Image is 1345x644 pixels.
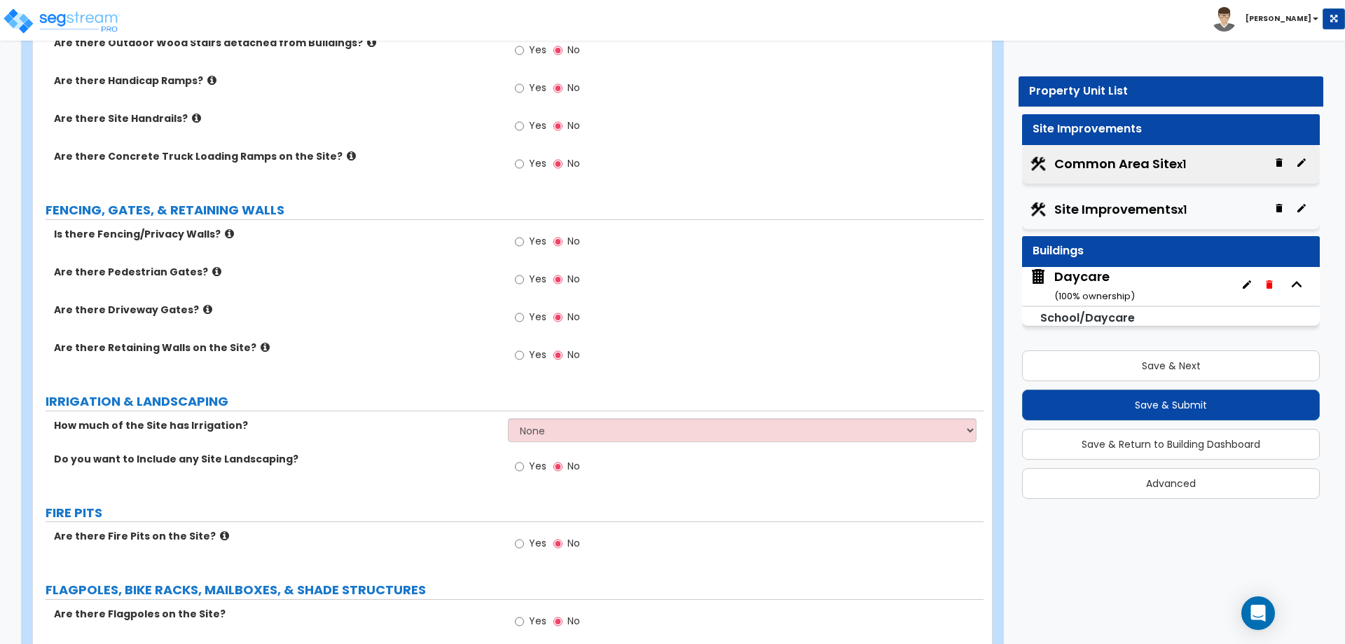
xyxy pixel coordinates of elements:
small: School/Daycare [1040,310,1135,326]
input: Yes [515,81,524,96]
i: click for more info! [207,75,216,85]
span: Daycare [1029,268,1135,303]
label: Are there Site Handrails? [54,111,497,125]
i: click for more info! [225,228,234,239]
span: Yes [529,459,546,473]
input: No [553,156,563,172]
input: Yes [515,234,524,249]
span: Yes [529,614,546,628]
input: No [553,81,563,96]
span: Yes [529,156,546,170]
span: Yes [529,536,546,550]
span: No [567,272,580,286]
input: No [553,348,563,363]
span: Yes [529,348,546,362]
input: Yes [515,156,524,172]
img: logo_pro_r.png [2,7,121,35]
label: FENCING, GATES, & RETAINING WALLS [46,201,984,219]
button: Save & Submit [1022,390,1320,420]
span: No [567,310,580,324]
input: Yes [515,310,524,325]
label: Are there Driveway Gates? [54,303,497,317]
div: Property Unit List [1029,83,1313,100]
input: No [553,272,563,287]
label: Are there Fire Pits on the Site? [54,529,497,543]
span: No [567,234,580,248]
span: No [567,536,580,550]
span: Yes [529,234,546,248]
small: ( 100 % ownership) [1054,289,1135,303]
label: Are there Concrete Truck Loading Ramps on the Site? [54,149,497,163]
label: Is there Fencing/Privacy Walls? [54,227,497,241]
i: click for more info! [220,530,229,541]
input: No [553,234,563,249]
input: No [553,614,563,629]
input: Yes [515,348,524,363]
input: Yes [515,536,524,551]
span: No [567,156,580,170]
i: click for more info! [192,113,201,123]
input: No [553,536,563,551]
span: Yes [529,81,546,95]
label: Are there Handicap Ramps? [54,74,497,88]
i: click for more info! [212,266,221,277]
span: No [567,43,580,57]
button: Advanced [1022,468,1320,499]
label: Do you want to Include any Site Landscaping? [54,452,497,466]
label: Are there Flagpoles on the Site? [54,607,497,621]
input: Yes [515,614,524,629]
input: No [553,118,563,134]
i: click for more info! [261,342,270,352]
img: Construction.png [1029,155,1047,173]
button: Save & Next [1022,350,1320,381]
label: How much of the Site has Irrigation? [54,418,497,432]
span: Yes [529,272,546,286]
div: Buildings [1033,243,1309,259]
label: FIRE PITS [46,504,984,522]
span: Yes [529,118,546,132]
span: No [567,614,580,628]
input: No [553,459,563,474]
i: click for more info! [347,151,356,161]
i: click for more info! [203,304,212,315]
span: No [567,348,580,362]
label: Are there Retaining Walls on the Site? [54,341,497,355]
i: click for more info! [367,37,376,48]
img: building.svg [1029,268,1047,286]
span: Common Area Site [1054,155,1186,173]
span: Site Improvements [1054,200,1187,219]
b: [PERSON_NAME] [1246,13,1311,24]
span: No [567,459,580,473]
input: Yes [515,272,524,287]
label: Are there Outdoor Wood Stairs detached from Buildings? [54,36,497,50]
input: Yes [515,459,524,474]
div: Site Improvements [1033,121,1309,137]
span: No [567,118,580,132]
span: No [567,81,580,95]
label: IRRIGATION & LANDSCAPING [46,392,984,411]
small: x1 [1178,203,1187,217]
span: Yes [529,43,546,57]
input: No [553,310,563,325]
input: No [553,43,563,58]
img: Construction.png [1029,200,1047,219]
input: Yes [515,43,524,58]
label: Are there Pedestrian Gates? [54,265,497,279]
input: Yes [515,118,524,134]
label: FLAGPOLES, BIKE RACKS, MAILBOXES, & SHADE STRUCTURES [46,581,984,599]
div: Daycare [1054,268,1135,303]
button: Save & Return to Building Dashboard [1022,429,1320,460]
small: x1 [1177,157,1186,172]
span: Yes [529,310,546,324]
img: avatar.png [1212,7,1236,32]
div: Open Intercom Messenger [1241,596,1275,630]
